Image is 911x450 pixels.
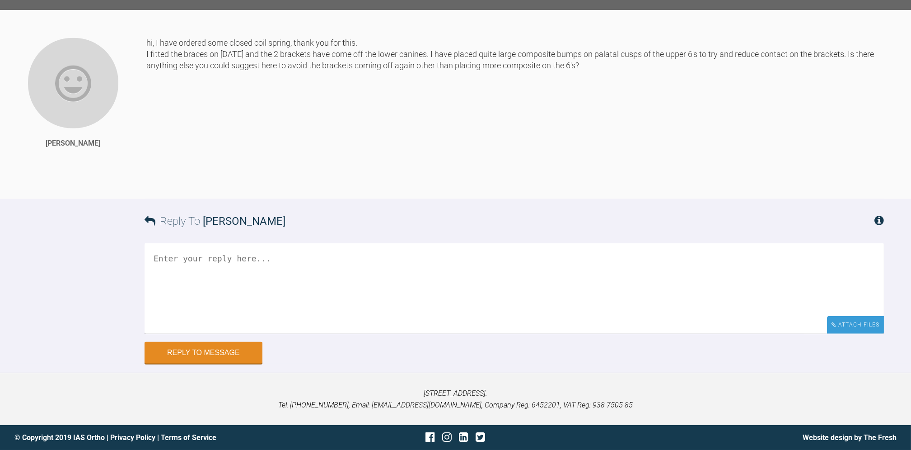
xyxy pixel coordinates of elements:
[145,342,262,364] button: Reply to Message
[827,316,884,334] div: Attach Files
[46,137,101,149] div: [PERSON_NAME]
[14,432,308,444] div: © Copyright 2019 IAS Ortho | |
[146,37,884,185] div: hi, I have ordered some closed coil spring, thank you for this. I fitted the braces on [DATE] and...
[161,433,216,442] a: Terms of Service
[14,388,897,411] p: [STREET_ADDRESS]. Tel: [PHONE_NUMBER], Email: [EMAIL_ADDRESS][DOMAIN_NAME], Company Reg: 6452201,...
[203,215,285,227] span: [PERSON_NAME]
[110,433,155,442] a: Privacy Policy
[27,37,119,129] img: Tracey Campbell
[803,433,897,442] a: Website design by The Fresh
[145,213,285,230] h3: Reply To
